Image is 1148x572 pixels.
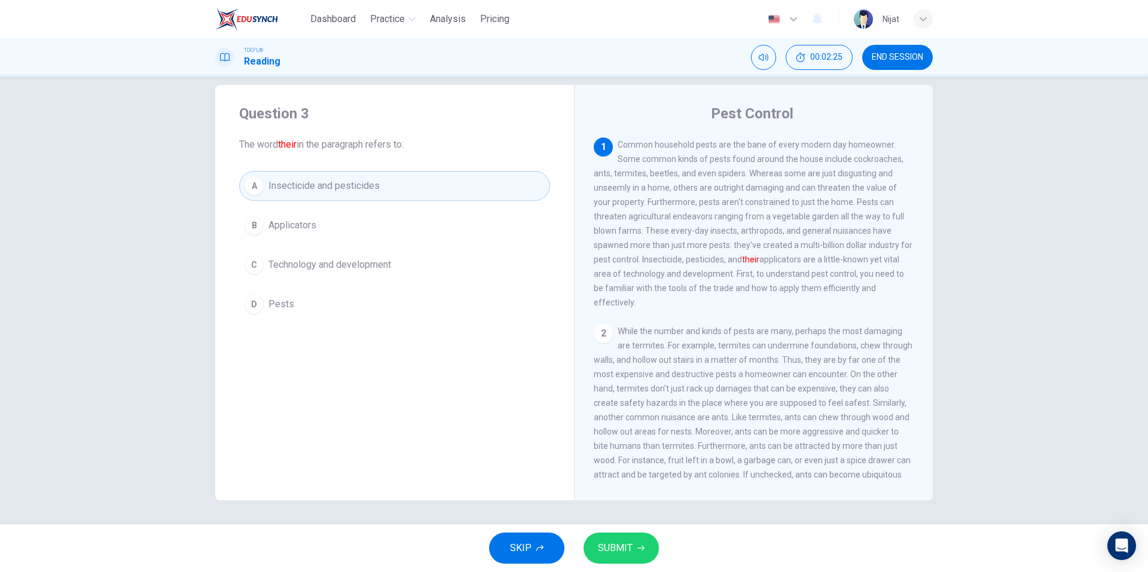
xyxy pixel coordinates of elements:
[244,46,263,54] span: TOEFL®
[268,258,391,272] span: Technology and development
[742,255,759,264] font: their
[786,45,853,70] div: Hide
[872,53,923,62] span: END SESSION
[215,7,278,31] img: EduSynch logo
[475,8,514,30] button: Pricing
[430,12,466,26] span: Analysis
[862,45,933,70] button: END SESSION
[594,137,613,157] div: 1
[510,540,532,556] span: SKIP
[244,54,280,69] h1: Reading
[854,10,873,29] img: Profile picture
[215,7,306,31] a: EduSynch logo
[278,139,297,150] font: their
[310,12,356,26] span: Dashboard
[883,12,899,26] div: Nijat
[711,104,793,123] h4: Pest Control
[268,179,380,193] span: Insecticide and pesticides
[245,216,264,235] div: B
[598,540,633,556] span: SUBMIT
[425,8,471,30] button: Analysis
[239,250,550,280] button: CTechnology and development
[245,295,264,314] div: D
[1107,531,1136,560] div: Open Intercom Messenger
[767,15,781,24] img: en
[239,137,550,152] span: The word in the paragraph refers to:
[480,12,509,26] span: Pricing
[245,176,264,195] div: A
[365,8,420,30] button: Practice
[810,53,842,62] span: 00:02:25
[594,140,912,307] span: Common household pests are the bane of every modern day homeowner. Some common kinds of pests fou...
[245,255,264,274] div: C
[370,12,405,26] span: Practice
[268,218,316,233] span: Applicators
[594,324,613,343] div: 2
[239,210,550,240] button: BApplicators
[239,171,550,201] button: AInsecticide and pesticides
[751,45,776,70] div: Mute
[306,8,361,30] button: Dashboard
[489,533,564,564] button: SKIP
[239,289,550,319] button: DPests
[594,326,912,494] span: While the number and kinds of pests are many, perhaps the most damaging are termites. For example...
[786,45,853,70] button: 00:02:25
[268,297,294,311] span: Pests
[239,104,550,123] h4: Question 3
[584,533,659,564] button: SUBMIT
